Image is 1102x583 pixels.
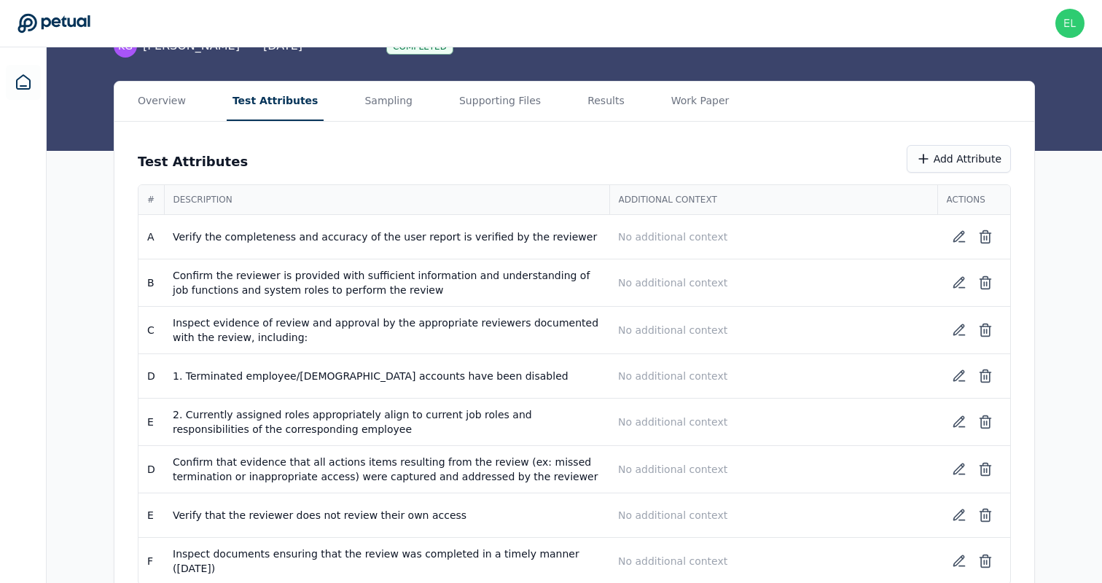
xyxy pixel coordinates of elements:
td: A [138,215,164,259]
td: Inspect evidence of review and approval by the appropriate reviewers documented with the review, ... [164,307,609,354]
span: # [147,194,155,206]
span: Actions [947,194,1002,206]
td: B [138,259,164,307]
button: Add Attribute [907,145,1011,173]
button: Delete test attribute [972,409,999,435]
td: Verify that the reviewer does not review their own access [164,493,609,538]
span: Additional Context [619,194,929,206]
button: Delete test attribute [972,270,999,296]
button: Delete test attribute [972,548,999,574]
td: Confirm the reviewer is provided with sufficient information and understanding of job functions a... [164,259,609,307]
p: No additional context [618,508,929,523]
button: Supporting Files [453,82,547,121]
td: Confirm that evidence that all actions items resulting from the review (ex: missed termination or... [164,446,609,493]
p: No additional context [618,323,929,337]
p: No additional context [618,415,929,429]
button: Sampling [359,82,418,121]
button: Edit test attribute [946,502,972,528]
img: eliot+klaviyo@petual.ai [1055,9,1085,38]
button: Delete test attribute [972,224,999,250]
button: Edit test attribute [946,317,972,343]
td: 2. Currently assigned roles appropriately align to current job roles and responsibilities of the ... [164,399,609,446]
button: Edit test attribute [946,224,972,250]
button: Work Paper [665,82,735,121]
button: Overview [132,82,192,121]
h3: Test Attributes [138,152,248,172]
button: Delete test attribute [972,456,999,482]
td: Verify the completeness and accuracy of the user report is verified by the reviewer [164,215,609,259]
p: No additional context [618,230,929,244]
td: 1. Terminated employee/[DEMOGRAPHIC_DATA] accounts have been disabled [164,354,609,399]
p: No additional context [618,554,929,568]
td: D [138,446,164,493]
button: Results [582,82,630,121]
button: Delete test attribute [972,502,999,528]
p: No additional context [618,369,929,383]
td: E [138,493,164,538]
p: No additional context [618,462,929,477]
p: No additional context [618,275,929,290]
button: Delete test attribute [972,363,999,389]
a: Dashboard [6,65,41,100]
span: Description [173,194,601,206]
button: Edit test attribute [946,363,972,389]
button: Edit test attribute [946,409,972,435]
button: Edit test attribute [946,270,972,296]
button: Test Attributes [227,82,324,121]
a: Go to Dashboard [17,13,90,34]
button: Edit test attribute [946,548,972,574]
button: Edit test attribute [946,456,972,482]
td: D [138,354,164,399]
td: E [138,399,164,446]
td: C [138,307,164,354]
button: Delete test attribute [972,317,999,343]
